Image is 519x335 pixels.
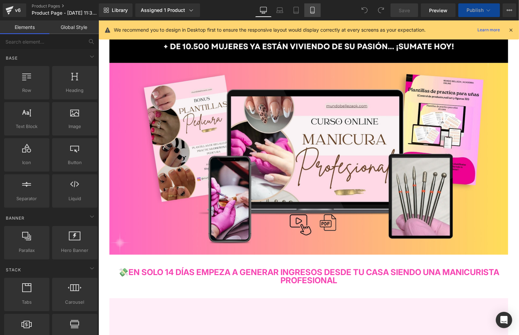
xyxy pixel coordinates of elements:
a: New Library [99,3,133,17]
div: Open Intercom Messenger [496,312,512,328]
p: We recommend you to design in Desktop first to ensure the responsive layout would display correct... [114,26,426,34]
a: Product Pages [32,3,110,9]
button: Undo [358,3,371,17]
span: Hero Banner [54,247,95,254]
span: Separator [6,195,47,202]
span: Library [112,7,128,13]
span: Preview [429,7,447,14]
a: Preview [421,3,456,17]
a: Laptop [272,3,288,17]
span: 💸EN SOLO 14 DÍAS EMPEZA A GENERAR INGRESOS DESDE TU CASA SIENDO UNA MANICURISTA PROFESIONAL [20,247,401,265]
span: Button [54,159,95,166]
span: Liquid [54,195,95,202]
span: Product Page - [DATE] 11:38:37 [32,10,97,16]
a: Global Style [49,20,99,34]
span: Save [399,7,410,14]
span: Stack [5,267,22,273]
span: Base [5,55,18,61]
span: Carousel [54,299,95,306]
button: Publish [458,3,500,17]
a: v6 [3,3,26,17]
button: Redo [374,3,388,17]
span: Row [6,87,47,94]
span: Heading [54,87,95,94]
a: Tablet [288,3,304,17]
a: Learn more [475,26,503,34]
a: Desktop [255,3,272,17]
div: Assigned 1 Product [141,7,195,14]
span: Banner [5,215,25,221]
span: Image [54,123,95,130]
span: Icon [6,159,47,166]
span: Parallax [6,247,47,254]
button: More [503,3,516,17]
span: Text Block [6,123,47,130]
div: v6 [14,6,22,15]
span: Tabs [6,299,47,306]
span: Publish [467,7,484,13]
a: Mobile [304,3,321,17]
